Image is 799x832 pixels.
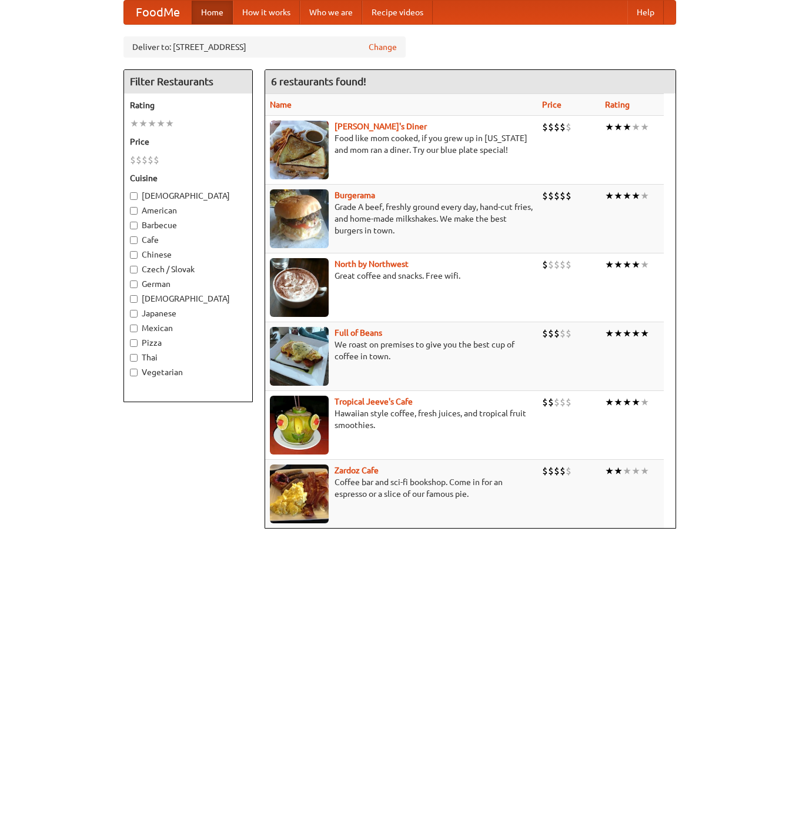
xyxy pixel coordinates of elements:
[130,278,246,290] label: German
[270,476,533,500] p: Coffee bar and sci-fi bookshop. Come in for an espresso or a slice of our famous pie.
[631,258,640,271] li: ★
[560,121,566,133] li: $
[548,327,554,340] li: $
[270,396,329,455] img: jeeves.jpg
[130,117,139,130] li: ★
[148,117,156,130] li: ★
[130,207,138,215] input: American
[130,366,246,378] label: Vegetarian
[548,465,554,477] li: $
[560,189,566,202] li: $
[614,121,623,133] li: ★
[614,258,623,271] li: ★
[130,322,246,334] label: Mexican
[369,41,397,53] a: Change
[566,396,571,409] li: $
[560,465,566,477] li: $
[623,465,631,477] li: ★
[335,397,413,406] a: Tropical Jeeve's Cafe
[605,100,630,109] a: Rating
[130,325,138,332] input: Mexican
[640,189,649,202] li: ★
[130,205,246,216] label: American
[130,308,246,319] label: Japanese
[631,189,640,202] li: ★
[605,189,614,202] li: ★
[631,396,640,409] li: ★
[124,1,192,24] a: FoodMe
[130,295,138,303] input: [DEMOGRAPHIC_DATA]
[130,153,136,166] li: $
[566,121,571,133] li: $
[156,117,165,130] li: ★
[554,258,560,271] li: $
[130,192,138,200] input: [DEMOGRAPHIC_DATA]
[123,36,406,58] div: Deliver to: [STREET_ADDRESS]
[640,121,649,133] li: ★
[130,222,138,229] input: Barbecue
[130,263,246,275] label: Czech / Slovak
[640,327,649,340] li: ★
[554,189,560,202] li: $
[542,396,548,409] li: $
[554,396,560,409] li: $
[130,99,246,111] h5: Rating
[130,266,138,273] input: Czech / Slovak
[130,310,138,318] input: Japanese
[139,117,148,130] li: ★
[640,465,649,477] li: ★
[542,327,548,340] li: $
[631,327,640,340] li: ★
[554,465,560,477] li: $
[614,465,623,477] li: ★
[614,327,623,340] li: ★
[554,121,560,133] li: $
[605,465,614,477] li: ★
[548,396,554,409] li: $
[542,258,548,271] li: $
[335,466,379,475] a: Zardoz Cafe
[271,76,366,87] ng-pluralize: 6 restaurants found!
[614,396,623,409] li: ★
[548,258,554,271] li: $
[124,70,252,93] h4: Filter Restaurants
[627,1,664,24] a: Help
[165,117,174,130] li: ★
[548,189,554,202] li: $
[335,328,382,338] a: Full of Beans
[542,189,548,202] li: $
[270,121,329,179] img: sallys.jpg
[148,153,153,166] li: $
[130,136,246,148] h5: Price
[566,258,571,271] li: $
[335,259,409,269] b: North by Northwest
[362,1,433,24] a: Recipe videos
[335,122,427,131] a: [PERSON_NAME]'s Diner
[136,153,142,166] li: $
[640,258,649,271] li: ★
[270,258,329,317] img: north.jpg
[640,396,649,409] li: ★
[233,1,300,24] a: How it works
[623,327,631,340] li: ★
[335,191,375,200] a: Burgerama
[270,407,533,431] p: Hawaiian style coffee, fresh juices, and tropical fruit smoothies.
[605,258,614,271] li: ★
[623,189,631,202] li: ★
[153,153,159,166] li: $
[130,190,246,202] label: [DEMOGRAPHIC_DATA]
[542,465,548,477] li: $
[130,339,138,347] input: Pizza
[130,280,138,288] input: German
[270,270,533,282] p: Great coffee and snacks. Free wifi.
[130,369,138,376] input: Vegetarian
[631,121,640,133] li: ★
[548,121,554,133] li: $
[130,172,246,184] h5: Cuisine
[623,258,631,271] li: ★
[130,249,246,260] label: Chinese
[130,251,138,259] input: Chinese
